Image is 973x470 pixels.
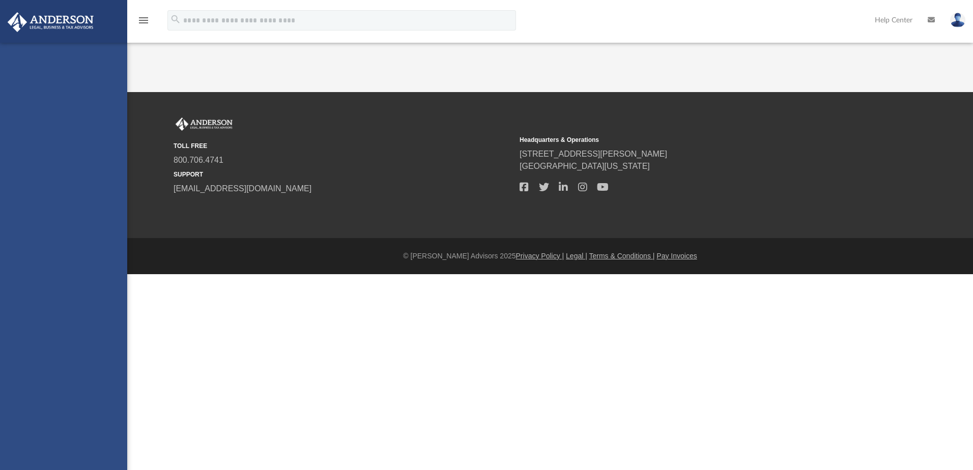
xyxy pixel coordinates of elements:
i: search [170,14,181,25]
small: TOLL FREE [174,141,512,151]
a: Privacy Policy | [516,252,564,260]
img: Anderson Advisors Platinum Portal [174,118,235,131]
a: Legal | [566,252,587,260]
img: Anderson Advisors Platinum Portal [5,12,97,32]
a: Terms & Conditions | [589,252,655,260]
a: [STREET_ADDRESS][PERSON_NAME] [520,150,667,158]
a: menu [137,19,150,26]
a: [EMAIL_ADDRESS][DOMAIN_NAME] [174,184,311,193]
a: [GEOGRAPHIC_DATA][US_STATE] [520,162,650,170]
a: Pay Invoices [656,252,697,260]
div: © [PERSON_NAME] Advisors 2025 [127,251,973,261]
i: menu [137,14,150,26]
small: SUPPORT [174,170,512,179]
small: Headquarters & Operations [520,135,858,144]
img: User Pic [950,13,965,27]
a: 800.706.4741 [174,156,223,164]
